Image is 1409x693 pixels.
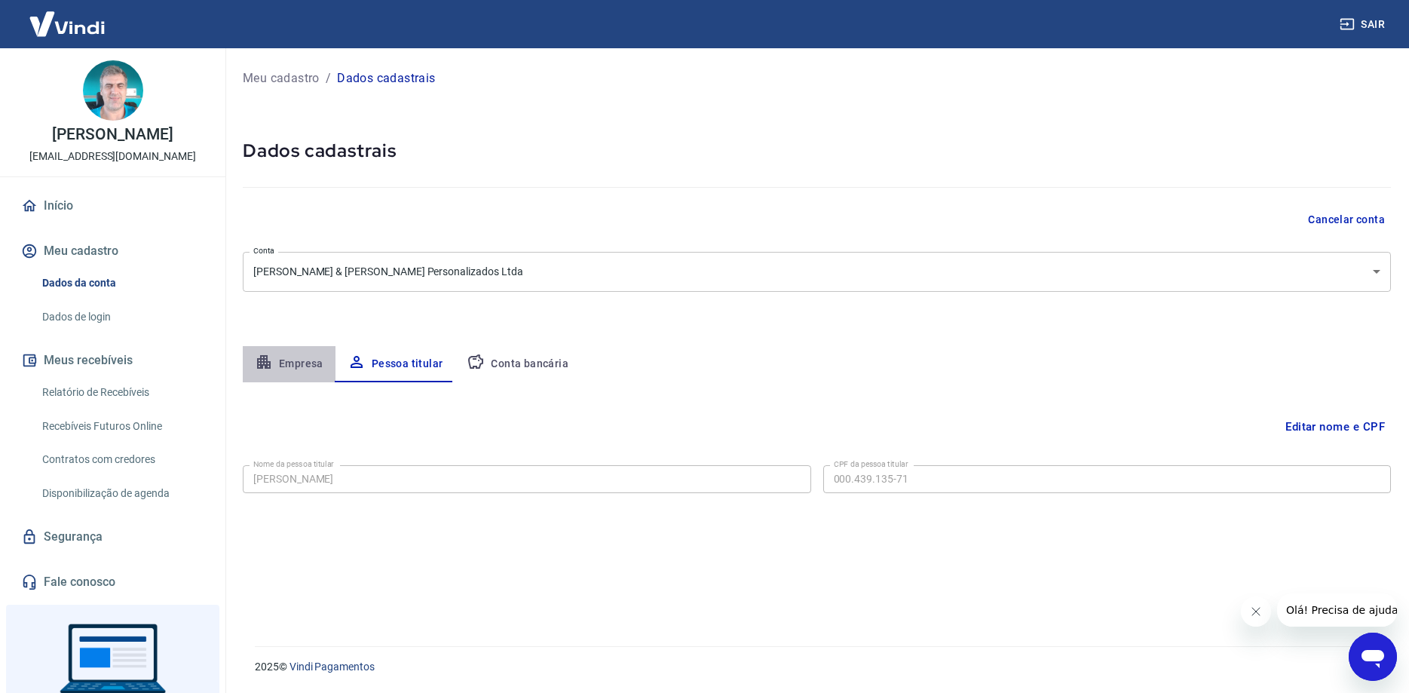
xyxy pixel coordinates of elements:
[18,344,207,377] button: Meus recebíveis
[255,659,1373,675] p: 2025 ©
[18,235,207,268] button: Meu cadastro
[18,189,207,222] a: Início
[1349,633,1397,681] iframe: Botão para abrir a janela de mensagens
[1277,593,1397,627] iframe: Mensagem da empresa
[1279,412,1391,441] button: Editar nome e CPF
[326,69,331,87] p: /
[243,139,1391,163] h5: Dados cadastrais
[455,346,580,382] button: Conta bancária
[18,520,207,553] a: Segurança
[337,69,435,87] p: Dados cadastrais
[36,444,207,475] a: Contratos com credores
[243,69,320,87] a: Meu cadastro
[52,127,173,143] p: [PERSON_NAME]
[29,149,196,164] p: [EMAIL_ADDRESS][DOMAIN_NAME]
[83,60,143,121] img: 7bf93694-3fd1-4e6c-923b-4bb830227548.jpg
[834,458,908,470] label: CPF da pessoa titular
[36,302,207,333] a: Dados de login
[1302,206,1391,234] button: Cancelar conta
[36,411,207,442] a: Recebíveis Futuros Online
[18,566,207,599] a: Fale conosco
[36,377,207,408] a: Relatório de Recebíveis
[9,11,127,23] span: Olá! Precisa de ajuda?
[335,346,455,382] button: Pessoa titular
[1241,596,1271,627] iframe: Fechar mensagem
[289,661,375,673] a: Vindi Pagamentos
[253,245,274,256] label: Conta
[243,346,335,382] button: Empresa
[36,478,207,509] a: Disponibilização de agenda
[18,1,116,47] img: Vindi
[1337,11,1391,38] button: Sair
[36,268,207,299] a: Dados da conta
[253,458,334,470] label: Nome da pessoa titular
[243,252,1391,292] div: [PERSON_NAME] & [PERSON_NAME] Personalizados Ltda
